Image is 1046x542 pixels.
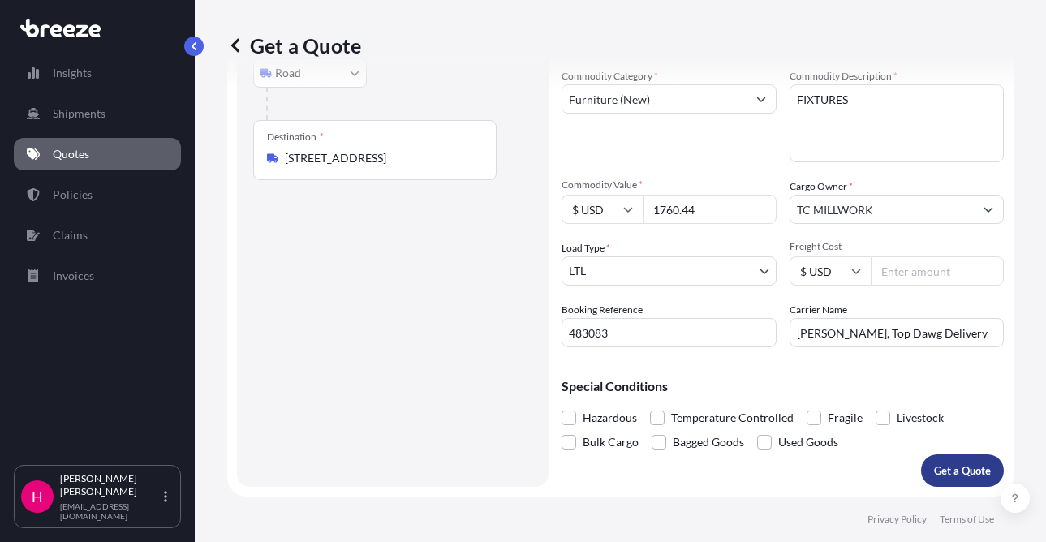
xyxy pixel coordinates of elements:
span: Bagged Goods [673,430,744,454]
span: Freight Cost [790,240,1005,253]
p: [PERSON_NAME] [PERSON_NAME] [60,472,161,498]
span: Hazardous [583,406,637,430]
p: Special Conditions [562,380,1004,393]
a: Insights [14,57,181,89]
span: Used Goods [778,430,838,454]
button: Show suggestions [974,195,1003,224]
div: Destination [267,131,324,144]
input: Full name [790,195,975,224]
span: Bulk Cargo [583,430,639,454]
span: Fragile [828,406,863,430]
p: Get a Quote [934,462,991,479]
span: Livestock [897,406,944,430]
a: Quotes [14,138,181,170]
a: Shipments [14,97,181,130]
input: Enter amount [871,256,1005,286]
span: Load Type [562,240,610,256]
button: LTL [562,256,777,286]
a: Terms of Use [940,513,994,526]
input: Your internal reference [562,318,777,347]
p: Insights [53,65,92,81]
p: Invoices [53,268,94,284]
a: Claims [14,219,181,252]
label: Booking Reference [562,302,643,318]
span: H [32,488,43,505]
p: Shipments [53,105,105,122]
span: Temperature Controlled [671,406,794,430]
span: Commodity Value [562,179,777,191]
p: [EMAIL_ADDRESS][DOMAIN_NAME] [60,501,161,521]
a: Policies [14,179,181,211]
p: Get a Quote [227,32,361,58]
span: LTL [569,263,586,279]
input: Destination [285,150,476,166]
input: Select a commodity type [562,84,747,114]
a: Invoices [14,260,181,292]
label: Carrier Name [790,302,847,318]
input: Enter name [790,318,1005,347]
button: Get a Quote [921,454,1004,487]
input: Type amount [643,195,777,224]
p: Policies [53,187,93,203]
label: Cargo Owner [790,179,853,195]
button: Show suggestions [747,84,776,114]
p: Quotes [53,146,89,162]
p: Claims [53,227,88,243]
a: Privacy Policy [867,513,927,526]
